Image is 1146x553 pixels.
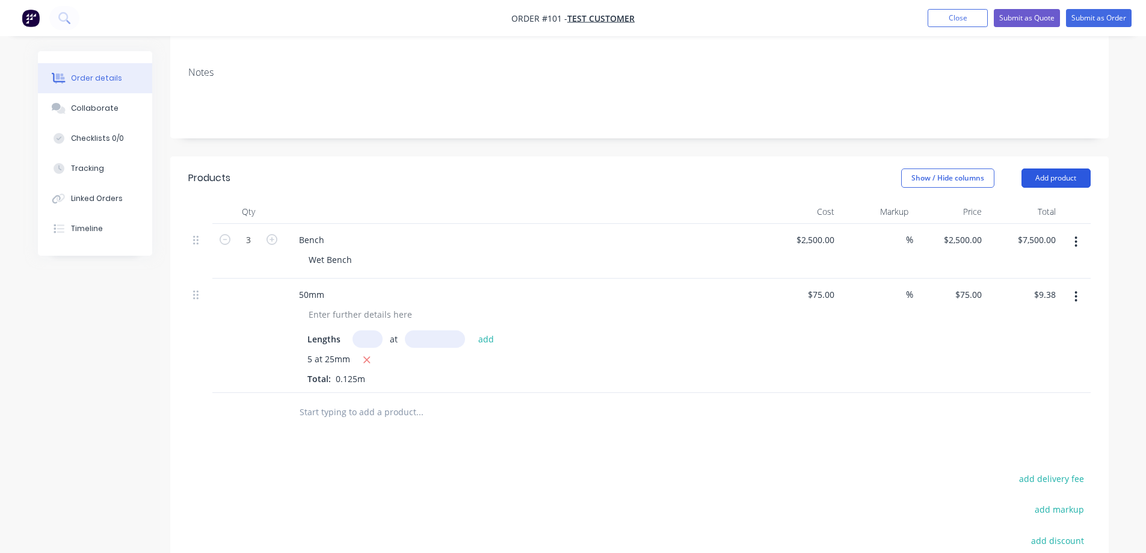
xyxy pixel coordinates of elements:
button: add discount [1025,532,1091,548]
button: Linked Orders [38,184,152,214]
button: Collaborate [38,93,152,123]
button: add delivery fee [1013,471,1091,487]
div: Bench [289,231,334,249]
div: Markup [839,200,913,224]
div: Collaborate [71,103,119,114]
button: Timeline [38,214,152,244]
div: Wet Bench [299,251,362,268]
span: 0.125m [331,373,370,385]
button: Tracking [38,153,152,184]
div: Products [188,171,230,185]
button: add [472,330,501,347]
button: Submit as Quote [994,9,1060,27]
span: 5 at 25mm [307,353,350,368]
span: % [906,233,913,247]
button: Order details [38,63,152,93]
div: Timeline [71,223,103,234]
button: Submit as Order [1066,9,1132,27]
span: Lengths [307,333,340,345]
button: add markup [1029,501,1091,517]
a: Test Customer [567,13,635,24]
div: Checklists 0/0 [71,133,124,144]
div: Tracking [71,163,104,174]
span: Order #101 - [511,13,567,24]
img: Factory [22,9,40,27]
button: Show / Hide columns [901,168,994,188]
button: Add product [1021,168,1091,188]
span: at [390,333,398,345]
div: 50mm [289,286,334,303]
div: Qty [212,200,285,224]
span: % [906,288,913,301]
input: Start typing to add a product... [299,400,540,424]
button: Close [928,9,988,27]
div: Total [987,200,1061,224]
div: Cost [766,200,840,224]
div: Order details [71,73,122,84]
div: Linked Orders [71,193,123,204]
div: Price [913,200,987,224]
div: Notes [188,67,1091,78]
button: Checklists 0/0 [38,123,152,153]
span: Total: [307,373,331,385]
